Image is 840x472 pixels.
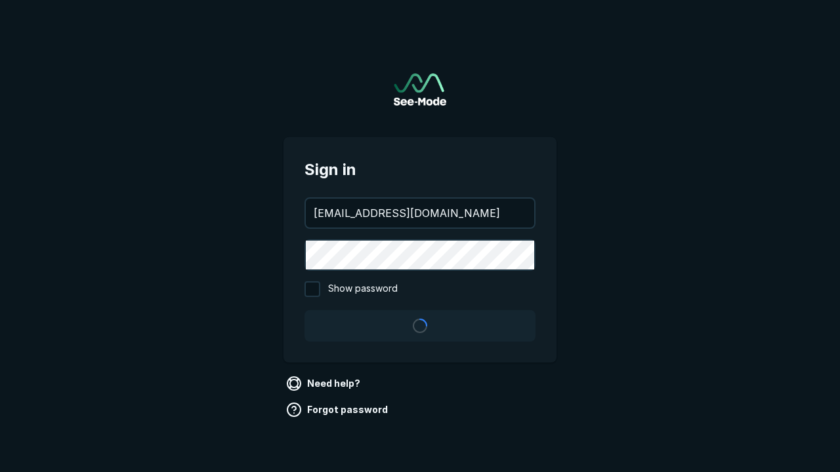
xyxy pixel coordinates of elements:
a: Need help? [283,373,366,394]
img: See-Mode Logo [394,73,446,106]
span: Show password [328,281,398,297]
input: your@email.com [306,199,534,227]
a: Go to sign in [394,73,446,106]
a: Forgot password [283,399,393,420]
span: Sign in [304,158,535,182]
